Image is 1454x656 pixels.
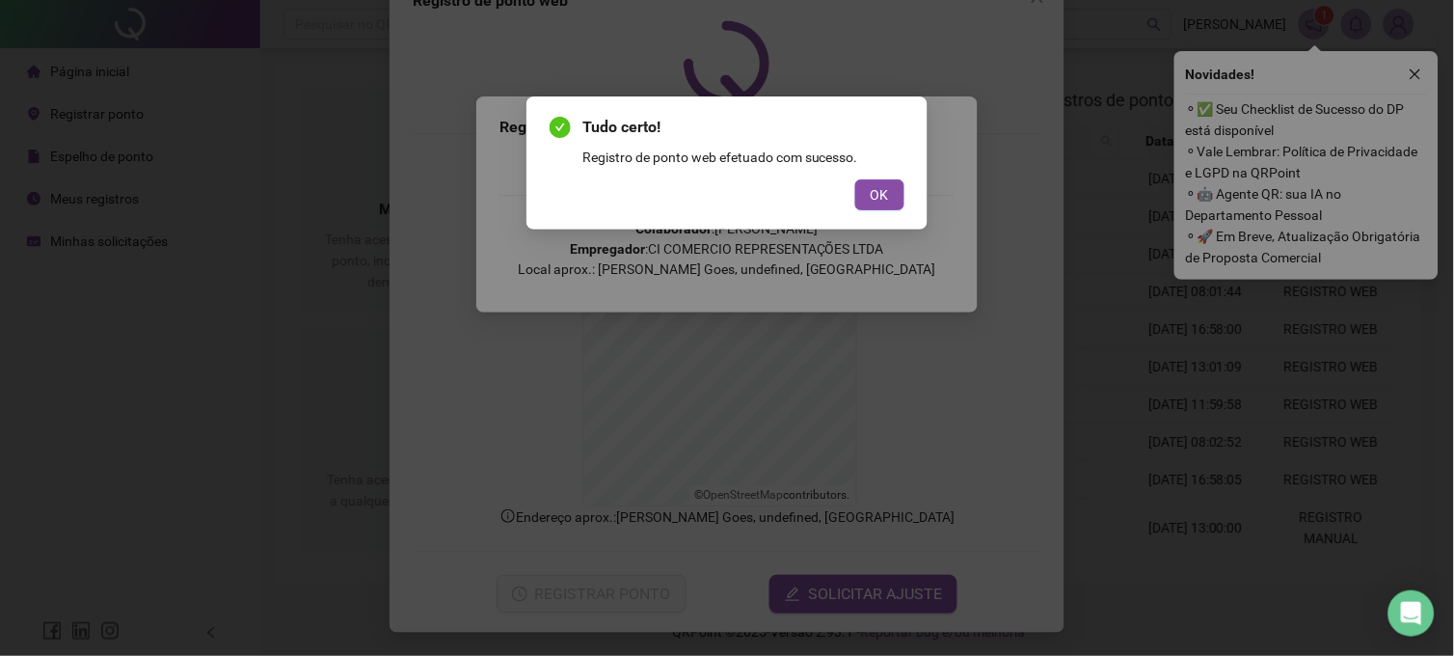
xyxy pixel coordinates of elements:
[855,179,904,210] button: OK
[871,184,889,205] span: OK
[582,147,904,168] div: Registro de ponto web efetuado com sucesso.
[582,116,904,139] span: Tudo certo!
[1388,590,1435,637] div: Open Intercom Messenger
[550,117,571,138] span: check-circle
